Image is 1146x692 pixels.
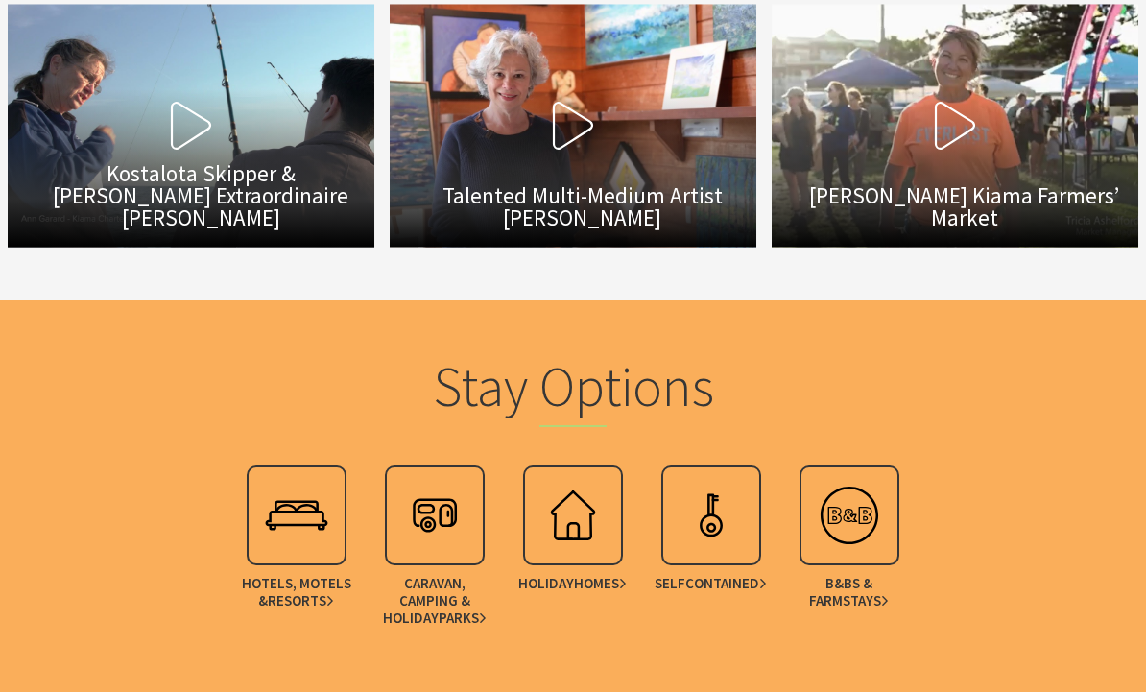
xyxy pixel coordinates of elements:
[809,592,889,609] span: Farmstays
[409,184,756,228] span: Talented Multi-Medium Artist [PERSON_NAME]
[772,5,1138,248] button: [PERSON_NAME] Kiama Farmers’ Market
[642,465,780,636] a: SelfContained
[27,162,374,228] span: Kostalota Skipper & [PERSON_NAME] Extraordinaire [PERSON_NAME]
[390,5,756,248] button: Talented Multi-Medium Artist [PERSON_NAME]
[199,353,947,427] h2: Stay Options
[811,477,888,554] img: bedbreakfa.svg
[789,575,909,609] span: B&Bs &
[673,477,750,554] img: apartment.svg
[518,575,627,592] span: Holiday
[655,575,767,592] span: Self
[535,477,611,554] img: holhouse.svg
[258,477,335,554] img: accombook.svg
[780,465,919,636] a: B&Bs &Farmstays
[374,575,494,627] span: Caravan, Camping & Holiday
[439,609,487,627] span: Parks
[396,477,473,554] img: vancamp.svg
[227,465,366,636] a: Hotels, Motels &Resorts
[236,575,356,609] span: Hotels, Motels &
[504,465,642,636] a: HolidayHomes
[366,465,504,636] a: Caravan, Camping & HolidayParks
[685,575,767,592] span: Contained
[574,575,627,592] span: Homes
[8,5,374,248] button: Kostalota Skipper & [PERSON_NAME] Extraordinaire [PERSON_NAME]
[268,592,334,609] span: Resorts
[791,184,1138,228] span: [PERSON_NAME] Kiama Farmers’ Market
